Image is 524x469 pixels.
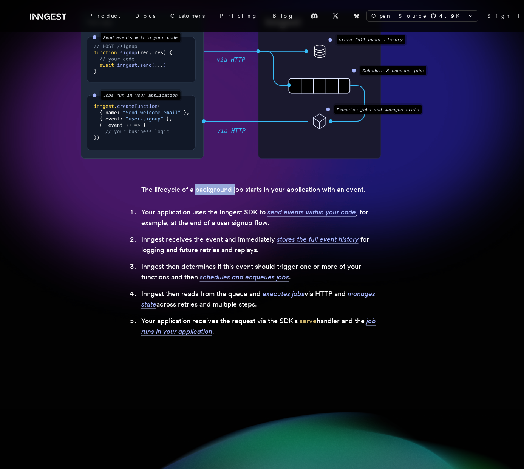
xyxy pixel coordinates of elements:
[267,208,356,216] span: send events within your code
[300,317,317,325] a: serve
[141,317,376,335] span: job runs in your application
[141,316,383,337] li: Your application receives the request via the SDK's handler and the .
[362,68,424,74] text: Schedule & enqueue jobs
[163,9,212,23] a: Customers
[348,10,365,22] a: Bluesky
[141,261,383,282] li: Inngest then determines if this event should trigger one or more of your functions and then .
[128,9,163,23] a: Docs
[263,290,305,298] span: executes jobs
[212,9,265,23] a: Pricing
[141,207,383,228] li: Your application uses the Inngest SDK to , for example, at the end of a user signup flow.
[277,235,359,243] span: stores the full event history
[336,107,419,113] text: Executes jobs and manages state
[339,38,403,43] text: Store full event history
[103,93,177,99] text: Jobs run in your application
[439,12,464,20] span: 4.9 K
[265,9,301,23] a: Blog
[306,10,323,22] a: Discord
[327,10,344,22] a: X
[103,35,177,40] text: Send events within your code
[371,12,427,20] span: Open Source
[200,273,289,281] span: schedules and enqueues jobs
[82,9,128,23] div: Product
[141,234,383,255] li: Inngest receives the event and immediately for logging and future retries and replays.
[141,184,383,195] p: The lifecycle of a background job starts in your application with an event.
[141,288,383,310] li: Inngest then reads from the queue and via HTTP and across retries and multiple steps.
